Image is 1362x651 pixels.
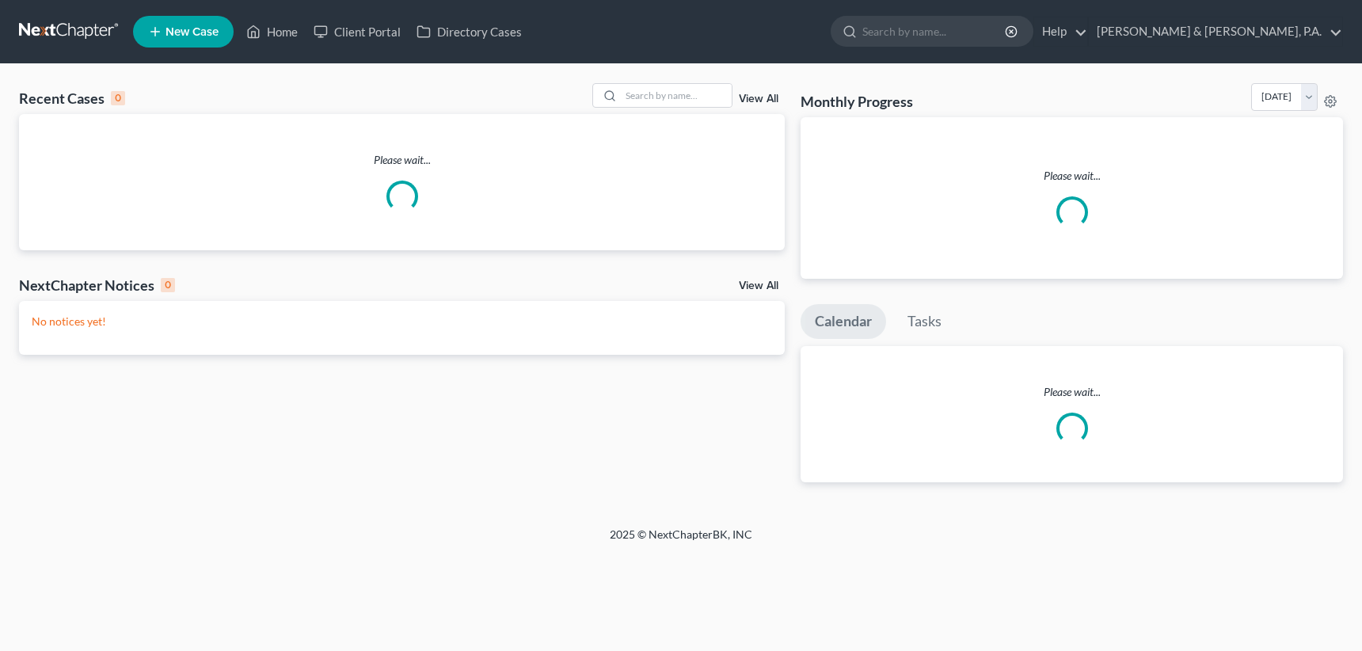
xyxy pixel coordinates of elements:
a: Tasks [893,304,956,339]
p: Please wait... [813,168,1330,184]
a: View All [739,93,778,105]
a: Home [238,17,306,46]
a: Help [1034,17,1087,46]
h3: Monthly Progress [801,92,913,111]
div: 0 [111,91,125,105]
p: Please wait... [19,152,785,168]
p: Please wait... [801,384,1343,400]
a: Directory Cases [409,17,530,46]
a: [PERSON_NAME] & [PERSON_NAME], P.A. [1089,17,1342,46]
input: Search by name... [862,17,1007,46]
span: New Case [165,26,219,38]
div: 2025 © NextChapterBK, INC [230,527,1132,555]
p: No notices yet! [32,314,772,329]
div: 0 [161,278,175,292]
input: Search by name... [621,84,732,107]
a: Calendar [801,304,886,339]
div: Recent Cases [19,89,125,108]
a: Client Portal [306,17,409,46]
div: NextChapter Notices [19,276,175,295]
a: View All [739,280,778,291]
